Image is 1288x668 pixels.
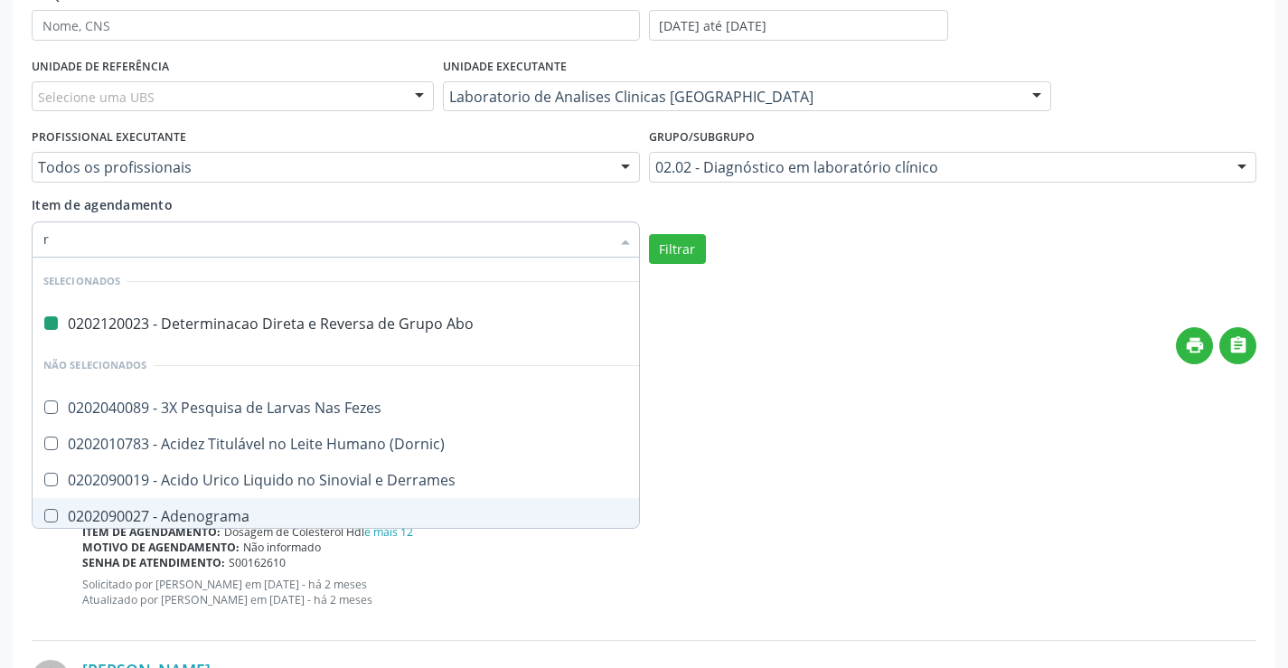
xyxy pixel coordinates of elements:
[32,53,169,81] label: UNIDADE DE REFERÊNCIA
[43,437,1020,451] div: 0202010783 - Acidez Titulável no Leite Humano (Dornic)
[32,124,186,152] label: PROFISSIONAL EXECUTANTE
[229,555,286,570] span: S00162610
[82,524,221,540] b: Item de agendamento:
[649,10,948,41] input: Selecione um intervalo
[43,473,1020,487] div: 0202090019 - Acido Urico Liquido no Sinovial e Derrames
[1228,335,1248,355] i: 
[649,124,755,152] label: Grupo/Subgrupo
[1176,327,1213,364] button: print
[443,53,567,81] label: UNIDADE EXECUTANTE
[82,540,240,555] b: Motivo de agendamento:
[43,509,1020,523] div: 0202090027 - Adenograma
[43,400,1020,415] div: 0202040089 - 3X Pesquisa de Larvas Nas Fezes
[32,196,173,213] span: Item de agendamento
[364,524,413,540] a: e mais 12
[449,88,1014,106] span: Laboratorio de Analises Clinicas [GEOGRAPHIC_DATA]
[43,221,610,258] input: Selecionar procedimentos
[243,540,321,555] span: Não informado
[1219,327,1256,364] button: 
[82,419,1256,435] div: JUCA MARQUES, S/N, CENTRO, [GEOGRAPHIC_DATA]
[1185,335,1205,355] i: print
[649,234,706,265] button: Filtrar
[82,577,1256,607] p: Solicitado por [PERSON_NAME] em [DATE] - há 2 meses Atualizado por [PERSON_NAME] em [DATE] - há 2...
[224,524,413,540] span: Dosagem de Colesterol Hdl
[43,316,1020,331] div: 0202120023 - Determinacao Direta e Reversa de Grupo Abo
[38,88,155,107] span: Selecione uma UBS
[32,10,640,41] input: Nome, CNS
[655,158,1220,176] span: 02.02 - Diagnóstico em laboratório clínico
[38,158,603,176] span: Todos os profissionais
[82,555,225,570] b: Senha de atendimento:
